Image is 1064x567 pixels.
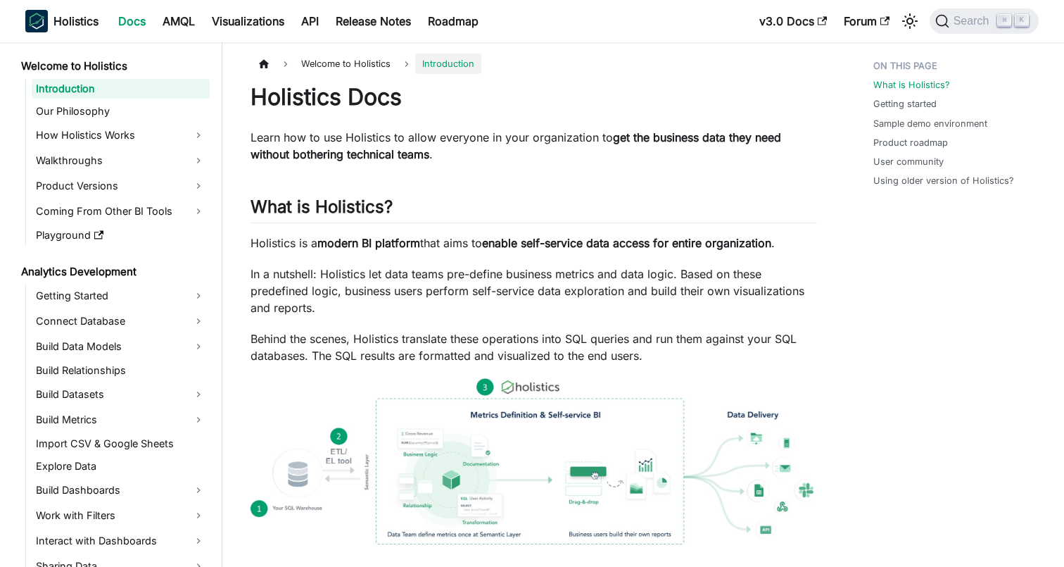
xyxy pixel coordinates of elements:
[17,262,210,282] a: Analytics Development
[17,56,210,76] a: Welcome to Holistics
[110,10,154,32] a: Docs
[873,97,937,111] a: Getting started
[32,79,210,99] a: Introduction
[930,8,1039,34] button: Search (Command+K)
[203,10,293,32] a: Visualizations
[482,236,771,250] strong: enable self-service data access for entire organization
[251,197,817,223] h2: What is Holistics?
[835,10,898,32] a: Forum
[32,456,210,476] a: Explore Data
[32,225,210,245] a: Playground
[251,235,817,251] p: Holistics is a that aims to .
[415,54,481,74] span: Introduction
[251,83,817,111] h1: Holistics Docs
[32,149,210,172] a: Walkthroughs
[32,479,210,501] a: Build Dashboards
[32,124,210,147] a: How Holistics Works
[1015,14,1029,27] kbd: K
[32,285,210,307] a: Getting Started
[873,174,1014,187] a: Using older version of Holistics?
[32,409,210,431] a: Build Metrics
[32,335,210,358] a: Build Data Models
[251,129,817,163] p: Learn how to use Holistics to allow everyone in your organization to .
[751,10,835,32] a: v3.0 Docs
[251,54,817,74] nav: Breadcrumbs
[32,200,210,223] a: Coming From Other BI Tools
[251,54,277,74] a: Home page
[327,10,419,32] a: Release Notes
[32,530,210,552] a: Interact with Dashboards
[154,10,203,32] a: AMQL
[419,10,487,32] a: Roadmap
[873,117,987,130] a: Sample demo environment
[873,78,950,92] a: What is Holistics?
[949,15,998,27] span: Search
[294,54,398,74] span: Welcome to Holistics
[32,175,210,197] a: Product Versions
[32,101,210,121] a: Our Philosophy
[873,136,948,149] a: Product roadmap
[873,155,944,168] a: User community
[25,10,99,32] a: HolisticsHolistics
[32,310,210,332] a: Connect Database
[53,13,99,30] b: Holistics
[899,10,921,32] button: Switch between dark and light mode (currently light mode)
[32,383,210,406] a: Build Datasets
[317,236,420,250] strong: modern BI platform
[251,378,817,544] img: How Holistics fits in your Data Stack
[251,330,817,364] p: Behind the scenes, Holistics translate these operations into SQL queries and run them against you...
[11,42,222,567] nav: Docs sidebar
[25,10,48,32] img: Holistics
[293,10,327,32] a: API
[32,361,210,380] a: Build Relationships
[251,266,817,316] p: In a nutshell: Holistics let data teams pre-define business metrics and data logic. Based on thes...
[32,504,210,527] a: Work with Filters
[997,14,1011,27] kbd: ⌘
[32,434,210,454] a: Import CSV & Google Sheets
